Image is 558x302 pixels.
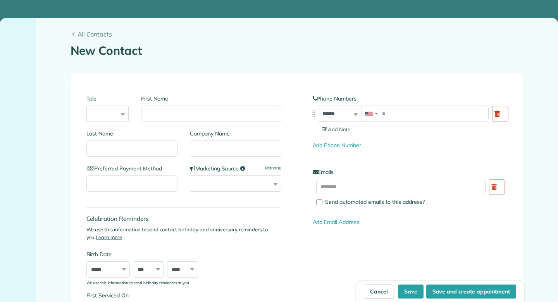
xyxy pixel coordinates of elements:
label: Marketing Source [190,165,281,172]
label: Last Name [86,130,178,137]
label: Title [86,95,129,102]
label: Company Name [190,130,281,137]
p: We use this information to send contact birthday and anniversary reminders to you. [86,226,281,241]
button: Save and create appointment [426,285,516,299]
label: First Serviced On [86,292,216,299]
a: All Contacts [71,30,524,39]
span: Send automated emails to this address? [325,198,425,205]
a: Learn more [96,234,122,240]
a: Cancel [364,285,394,299]
label: Birth Date [86,250,216,258]
span: All Contacts [77,30,524,39]
label: Emails [313,168,508,176]
img: drag_indicator-119b368615184ecde3eda3c64c821f6cf29d3e2b97b89ee44bc31753036683e5.png [310,109,318,118]
label: First Name [141,95,281,102]
label: Phone Numbers [313,95,508,102]
a: Add Phone Number [313,142,361,149]
h1: New Contact [71,44,524,57]
div: United States: +1 [362,106,380,121]
button: Save [398,285,424,299]
h4: Celebration Reminders [86,215,281,222]
sub: We use this information to send birthday reminders to you. [86,280,190,285]
a: Manage [265,165,281,171]
label: Preferred Payment Method [86,165,178,172]
a: Add Email Address [313,219,359,226]
span: Add Note [322,126,351,132]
